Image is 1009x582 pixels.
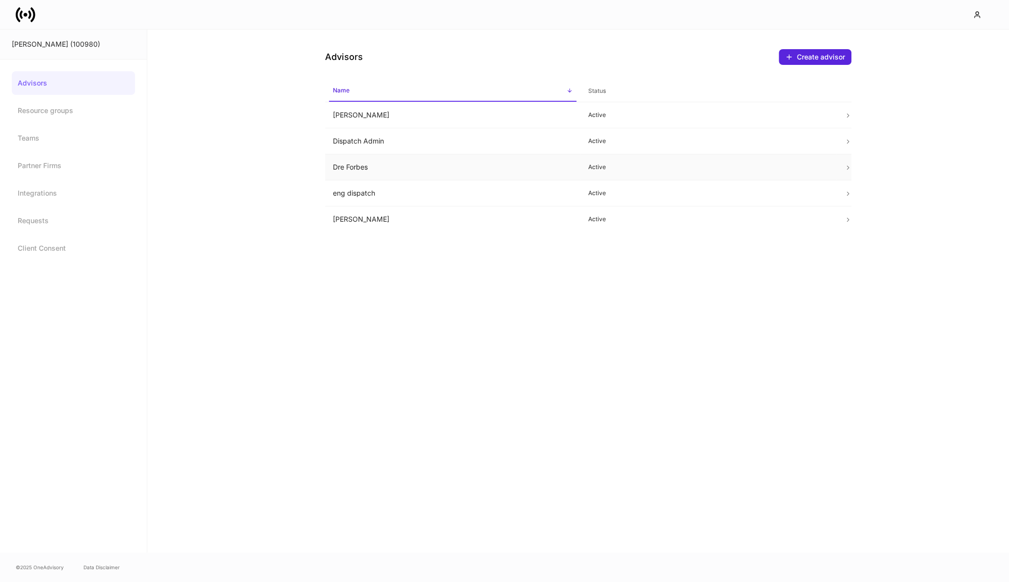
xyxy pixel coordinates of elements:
a: Teams [12,126,135,150]
td: [PERSON_NAME] [325,102,581,128]
span: © 2025 OneAdvisory [16,563,64,571]
a: Requests [12,209,135,233]
div: Create advisor [797,52,845,62]
h6: Name [333,86,350,95]
h4: Advisors [325,51,363,63]
a: Partner Firms [12,154,135,177]
p: Active [588,137,828,145]
td: Dispatch Admin [325,128,581,154]
div: [PERSON_NAME] (100980) [12,39,135,49]
h6: Status [588,86,606,95]
a: Integrations [12,181,135,205]
a: Resource groups [12,99,135,122]
span: Name [329,81,577,102]
button: Create advisor [779,49,851,65]
a: Data Disclaimer [83,563,120,571]
a: Advisors [12,71,135,95]
span: Status [584,81,832,101]
a: Client Consent [12,236,135,260]
p: Active [588,215,828,223]
p: Active [588,163,828,171]
p: Active [588,111,828,119]
p: Active [588,189,828,197]
td: eng dispatch [325,180,581,206]
td: Dre Forbes [325,154,581,180]
td: [PERSON_NAME] [325,206,581,233]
